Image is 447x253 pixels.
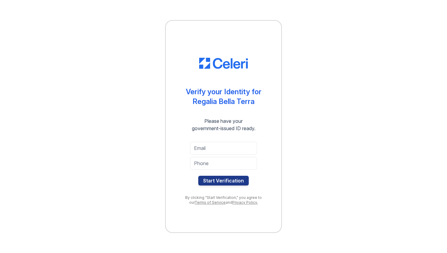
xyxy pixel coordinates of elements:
input: Phone [190,157,257,170]
a: Privacy Policy. [232,200,258,205]
img: CE_Logo_Blue-a8612792a0a2168367f1c8372b55b34899dd931a85d93a1a3d3e32e68fde9ad4.png [199,58,248,69]
div: By clicking "Start Verification," you agree to our and [178,195,269,205]
button: Start Verification [198,176,249,185]
input: Email [190,142,257,154]
a: Terms of Service [195,200,226,205]
div: Please have your government-issued ID ready. [181,117,266,132]
div: Verify your Identity for Regalia Bella Terra [186,87,262,106]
